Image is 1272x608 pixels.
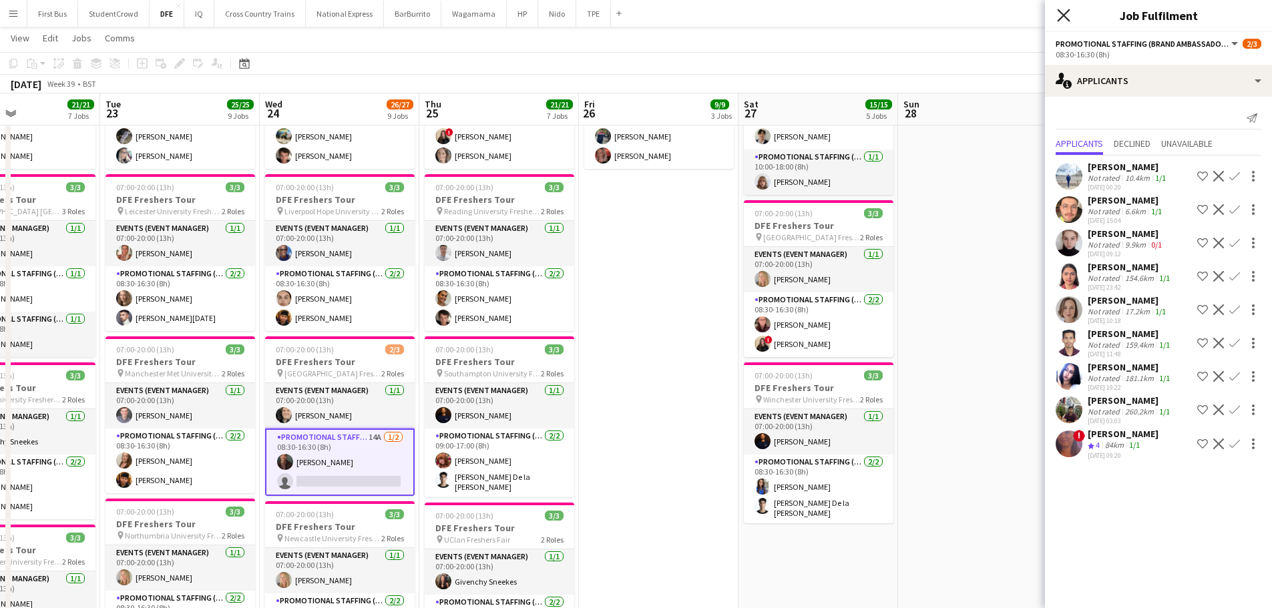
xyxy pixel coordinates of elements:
div: [PERSON_NAME] [1088,294,1169,306]
div: 3 Jobs [711,111,732,121]
app-job-card: 07:00-20:00 (13h)3/3DFE Freshers Tour Winchester University Freshers Fair2 RolesEvents (Event Man... [744,362,893,523]
app-card-role: Promotional Staffing (Brand Ambassadors)2/208:30-16:30 (8h)[PERSON_NAME][PERSON_NAME] [105,428,255,493]
div: Not rated [1088,206,1122,216]
button: BarBurrito [384,1,441,27]
div: 07:00-20:00 (13h)3/3DFE Freshers Tour Manchester Met University Freshers Fair2 RolesEvents (Event... [105,336,255,493]
span: Liverpool Hope University Freshers Fair [284,206,381,216]
app-skills-label: 1/1 [1155,306,1166,316]
span: 3/3 [385,182,404,192]
span: Newcastle University Freshers Fair [284,533,381,543]
div: [DATE] 23:42 [1088,283,1173,292]
app-skills-label: 1/1 [1159,406,1170,416]
div: 6.6km [1122,206,1148,216]
span: Edit [43,32,58,44]
div: [PERSON_NAME] [1088,428,1158,440]
div: 07:00-20:00 (13h)3/3DFE Freshers Tour Leicester University Freshers Fair2 RolesEvents (Event Mana... [105,174,255,331]
h3: DFE Freshers Tour [744,382,893,394]
app-card-role: Events (Event Manager)1/107:00-20:00 (13h)[PERSON_NAME] [265,383,415,428]
div: [DATE] 03:03 [1088,416,1173,425]
span: Northumbria University Freshers Fair [125,531,222,541]
app-card-role: Promotional Staffing (Brand Ambassadors)2/208:30-16:30 (8h)![PERSON_NAME][PERSON_NAME] [425,104,574,169]
span: 07:00-20:00 (13h) [755,370,813,380]
span: 2 Roles [541,368,564,378]
app-job-card: 07:00-20:00 (13h)3/3DFE Freshers Tour [GEOGRAPHIC_DATA] Freshers Fair2 RolesEvents (Event Manager... [744,200,893,357]
span: 07:00-20:00 (13h) [276,344,334,354]
h3: Job Fulfilment [1045,7,1272,24]
h3: DFE Freshers Tour [105,518,255,530]
span: 25/25 [227,99,254,109]
a: View [5,29,35,47]
app-skills-label: 1/1 [1159,340,1170,350]
app-job-card: 07:00-20:00 (13h)3/3DFE Freshers Tour Reading University Freshers Fair2 RolesEvents (Event Manage... [425,174,574,331]
div: 07:00-20:00 (13h)2/3DFE Freshers Tour [GEOGRAPHIC_DATA] Freshers Fair2 RolesEvents (Event Manager... [265,336,415,496]
span: 2 Roles [541,535,564,545]
div: 159.4km [1122,340,1156,350]
span: 3/3 [545,344,564,354]
span: Tue [105,98,121,110]
div: 10.4km [1122,173,1152,183]
div: 9 Jobs [387,111,413,121]
span: Promotional Staffing (Brand Ambassadors) [1056,39,1229,49]
span: Thu [425,98,441,110]
span: 3/3 [864,208,883,218]
button: Promotional Staffing (Brand Ambassadors) [1056,39,1240,49]
span: 26 [582,105,595,121]
div: [PERSON_NAME] [1088,361,1173,373]
span: 9/9 [710,99,729,109]
h3: DFE Freshers Tour [425,522,574,534]
h3: DFE Freshers Tour [105,356,255,368]
span: 07:00-20:00 (13h) [435,511,493,521]
div: 07:00-20:00 (13h)3/3DFE Freshers Tour Southampton University Freshers Fair2 RolesEvents (Event Ma... [425,336,574,497]
span: Sun [903,98,919,110]
div: Applicants [1045,65,1272,97]
span: Applicants [1056,139,1103,148]
app-skills-label: 1/1 [1151,206,1162,216]
span: 2/3 [1243,39,1261,49]
app-card-role: Events (Event Manager)1/107:00-20:00 (13h)[PERSON_NAME] [265,221,415,266]
button: HP [507,1,538,27]
div: Not rated [1088,340,1122,350]
span: 21/21 [546,99,573,109]
span: 3/3 [66,370,85,380]
button: StudentCrowd [78,1,150,27]
div: [DATE] [11,77,41,91]
div: [PERSON_NAME] [1088,261,1173,273]
app-card-role: Events (Event Manager)1/107:00-20:00 (13h)[PERSON_NAME] [105,545,255,591]
app-card-role: Events (Event Manager)1/107:00-20:00 (13h)Givenchy Sneekes [425,549,574,595]
span: 2 Roles [381,368,404,378]
app-card-role: Promotional Staffing (Brand Ambassadors)2/208:30-16:30 (8h)[PERSON_NAME][PERSON_NAME] [265,104,415,169]
app-job-card: 07:00-20:00 (13h)3/3DFE Freshers Tour Liverpool Hope University Freshers Fair2 RolesEvents (Event... [265,174,415,331]
span: Declined [1114,139,1150,148]
span: 07:00-20:00 (13h) [276,509,334,519]
span: 21/21 [67,99,94,109]
span: 24 [263,105,282,121]
span: ! [765,336,773,344]
span: 15/15 [865,99,892,109]
span: 3/3 [545,511,564,521]
div: [PERSON_NAME] [1088,328,1173,340]
span: UClan Freshers Fair [444,535,510,545]
span: 3/3 [385,509,404,519]
app-skills-label: 0/1 [1151,240,1162,250]
div: [DATE] 09:12 [1088,250,1164,258]
div: 17.2km [1122,306,1152,316]
span: Jobs [71,32,91,44]
h3: DFE Freshers Tour [105,194,255,206]
span: Comms [105,32,135,44]
h3: DFE Freshers Tour [265,356,415,368]
span: 07:00-20:00 (13h) [116,507,174,517]
div: [DATE] 09:20 [1088,451,1158,460]
span: 07:00-20:00 (13h) [435,182,493,192]
span: 3/3 [66,182,85,192]
span: 2 Roles [222,206,244,216]
span: Sat [744,98,759,110]
span: ! [1073,430,1085,442]
span: 3 Roles [62,206,85,216]
span: View [11,32,29,44]
span: 07:00-20:00 (13h) [116,344,174,354]
button: Nido [538,1,576,27]
app-card-role: Promotional Staffing (Brand Ambassadors)2/208:30-16:30 (8h)[PERSON_NAME][PERSON_NAME] [584,104,734,169]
